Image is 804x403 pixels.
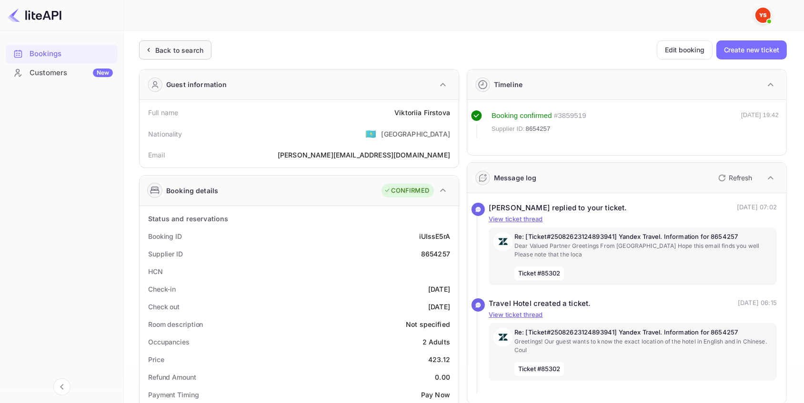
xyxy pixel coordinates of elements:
div: 2 Adults [422,337,450,347]
div: Back to search [155,45,203,55]
div: Room description [148,319,203,329]
div: # 3859519 [554,110,586,121]
div: HCN [148,266,163,276]
div: Booking confirmed [492,110,552,121]
div: Refund Amount [148,372,196,382]
div: Customers [30,68,113,79]
div: [GEOGRAPHIC_DATA] [381,129,450,139]
img: LiteAPI logo [8,8,61,23]
p: Re: [Ticket#25082623124893941] Yandex Travel. Information for 8654257 [514,328,772,337]
p: View ticket thread [489,310,777,320]
div: New [93,69,113,77]
div: Nationality [148,129,182,139]
div: Email [148,150,165,160]
span: Ticket #85302 [514,266,564,281]
div: [DATE] [428,284,450,294]
div: 0.00 [435,372,450,382]
div: Bookings [6,45,118,63]
p: [DATE] 06:15 [738,298,777,309]
div: Booking details [166,186,218,196]
a: Bookings [6,45,118,62]
span: Supplier ID: [492,124,525,134]
span: 8654257 [526,124,551,134]
div: CONFIRMED [384,186,429,196]
div: Booking ID [148,231,182,241]
div: Full name [148,108,178,118]
div: CustomersNew [6,64,118,82]
div: Check out [148,302,180,312]
img: AwvSTEc2VUhQAAAAAElFTkSuQmCC [493,232,513,251]
button: Edit booking [657,40,713,59]
div: Occupancies [148,337,190,347]
div: Bookings [30,49,113,59]
button: Create new ticket [716,40,787,59]
p: View ticket thread [489,215,777,224]
div: Pay Now [421,390,450,400]
div: Supplier ID [148,249,183,259]
div: Timeline [494,79,523,89]
button: Collapse navigation [53,378,70,395]
div: [DATE] [428,302,450,312]
span: Ticket #85302 [514,362,564,376]
div: Payment Timing [148,390,199,400]
div: Viktoriia Firstova [394,108,450,118]
span: United States [365,125,376,142]
p: Greetings! Our guest wants to know the exact location of the hotel in English and in Chinese. Coul [514,337,772,354]
div: [PERSON_NAME] replied to your ticket. [489,203,627,214]
div: Check-in [148,284,176,294]
button: Refresh [713,170,756,186]
div: [PERSON_NAME][EMAIL_ADDRESS][DOMAIN_NAME] [278,150,450,160]
p: Re: [Ticket#25082623124893941] Yandex Travel. Information for 8654257 [514,232,772,242]
div: [DATE] 19:42 [741,110,779,138]
div: Travel Hotel created a ticket. [489,298,591,309]
div: Status and reservations [148,214,228,224]
div: Price [148,354,164,364]
img: Yandex Support [755,8,771,23]
div: iUIssE5rA [419,231,450,241]
div: 423.12 [428,354,450,364]
p: Refresh [729,173,752,183]
div: Guest information [166,79,227,89]
p: [DATE] 07:02 [737,203,777,214]
div: Not specified [406,319,450,329]
p: Dear Valued Partner Greetings From [GEOGRAPHIC_DATA] Hope this email finds you well Please note t... [514,242,772,259]
img: AwvSTEc2VUhQAAAAAElFTkSuQmCC [493,328,513,347]
div: 8654257 [421,249,450,259]
div: Message log [494,173,537,183]
a: CustomersNew [6,64,118,81]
